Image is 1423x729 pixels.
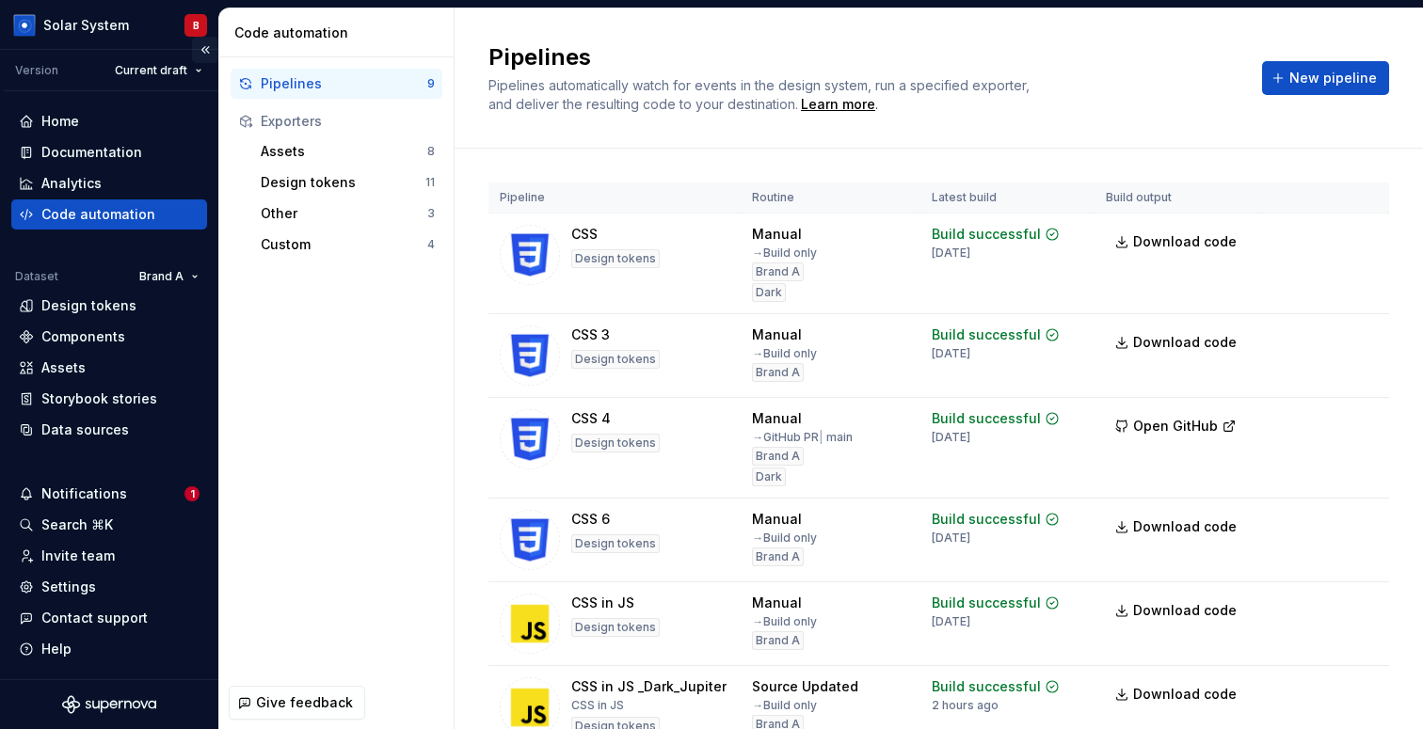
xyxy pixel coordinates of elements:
[261,204,427,223] div: Other
[752,510,802,529] div: Manual
[41,484,127,503] div: Notifications
[1106,677,1249,711] a: Download code
[752,363,804,382] div: Brand A
[571,409,611,428] div: CSS 4
[1133,333,1237,352] span: Download code
[427,144,435,159] div: 8
[571,698,624,713] div: CSS in JS
[41,515,113,534] div: Search ⌘K
[11,384,207,414] a: Storybook stories
[234,24,446,42] div: Code automation
[752,468,786,486] div: Dark
[571,249,660,268] div: Design tokens
[11,510,207,540] button: Search ⌘K
[253,230,442,260] a: Custom4
[261,112,435,131] div: Exporters
[11,603,207,633] button: Contact support
[571,325,610,344] div: CSS 3
[41,174,102,193] div: Analytics
[11,541,207,571] a: Invite team
[741,182,920,214] th: Routine
[261,235,427,254] div: Custom
[752,346,817,361] div: → Build only
[752,698,817,713] div: → Build only
[932,325,1041,344] div: Build successful
[801,95,875,114] div: Learn more
[571,225,598,244] div: CSS
[1133,232,1237,251] span: Download code
[932,346,970,361] div: [DATE]
[1095,182,1260,214] th: Build output
[752,594,802,612] div: Manual
[11,322,207,352] a: Components
[11,353,207,383] a: Assets
[932,409,1041,428] div: Build successful
[1133,517,1237,536] span: Download code
[571,510,610,529] div: CSS 6
[932,614,970,629] div: [DATE]
[41,143,142,162] div: Documentation
[752,547,804,566] div: Brand A
[13,14,36,37] img: 049812b6-2877-400d-9dc9-987621144c16.png
[752,614,817,629] div: → Build only
[488,182,741,214] th: Pipeline
[920,182,1095,214] th: Latest build
[932,430,970,445] div: [DATE]
[571,434,660,452] div: Design tokens
[427,237,435,252] div: 4
[752,430,853,445] div: → GitHub PR main
[261,74,427,93] div: Pipelines
[253,136,442,166] button: Assets8
[932,677,1041,696] div: Build successful
[41,420,129,439] div: Data sources
[41,547,115,565] div: Invite team
[932,510,1041,529] div: Build successful
[571,350,660,369] div: Design tokens
[1289,69,1377,87] span: New pipeline
[752,225,802,244] div: Manual
[1106,420,1245,436] a: Open GitHub
[752,447,804,466] div: Brand A
[11,168,207,198] a: Analytics
[41,358,86,377] div: Assets
[15,269,58,284] div: Dataset
[41,205,155,224] div: Code automation
[571,594,634,612] div: CSS in JS
[488,42,1239,72] h2: Pipelines
[261,173,425,192] div: Design tokens
[11,137,207,167] a: Documentation
[932,246,970,261] div: [DATE]
[11,479,207,509] button: Notifications1
[231,69,442,99] button: Pipelines9
[752,283,786,302] div: Dark
[752,677,858,696] div: Source Updated
[427,206,435,221] div: 3
[106,57,211,84] button: Current draft
[571,534,660,553] div: Design tokens
[43,16,129,35] div: Solar System
[1106,594,1249,627] a: Download code
[192,37,218,63] button: Collapse sidebar
[1133,417,1218,436] span: Open GitHub
[1133,685,1237,704] span: Download code
[932,594,1041,612] div: Build successful
[41,327,125,346] div: Components
[253,198,442,229] button: Other3
[115,63,187,78] span: Current draft
[41,296,136,315] div: Design tokens
[425,175,435,190] div: 11
[488,77,1033,112] span: Pipelines automatically watch for events in the design system, run a specified exporter, and deli...
[41,609,148,627] div: Contact support
[139,269,184,284] span: Brand A
[571,618,660,637] div: Design tokens
[1106,325,1249,359] a: Download code
[932,531,970,546] div: [DATE]
[798,98,878,112] span: .
[752,531,817,546] div: → Build only
[11,572,207,602] a: Settings
[427,76,435,91] div: 9
[11,199,207,230] a: Code automation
